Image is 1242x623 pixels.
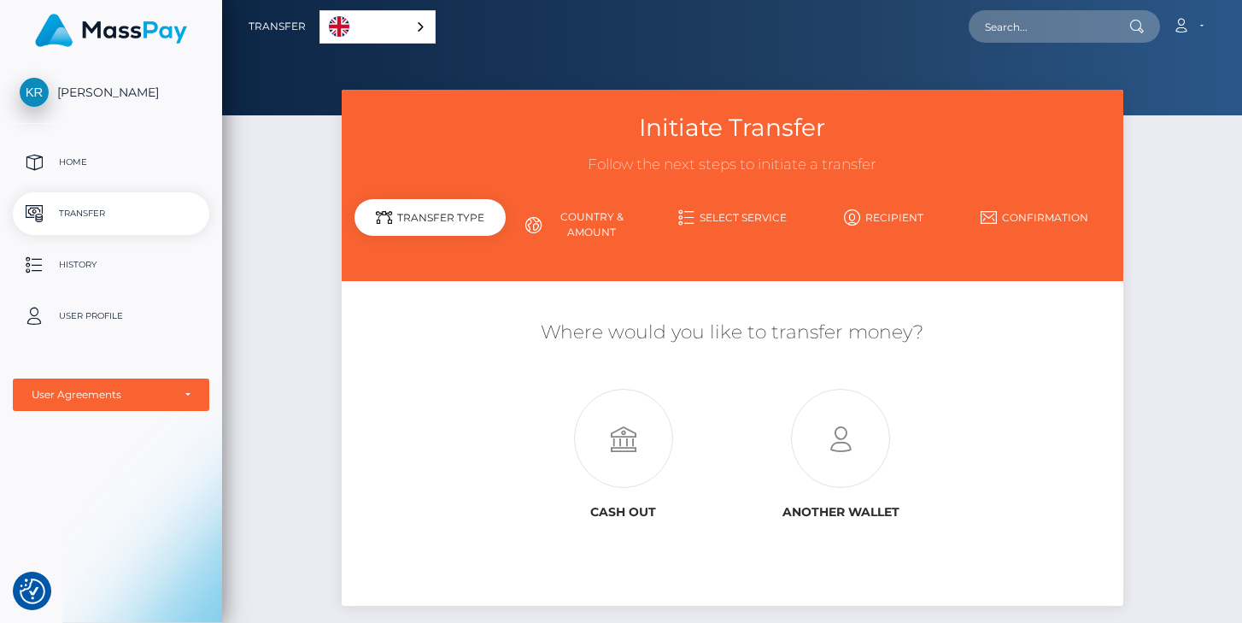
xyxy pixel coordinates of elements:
[657,203,808,232] a: Select Service
[32,388,172,402] div: User Agreements
[354,199,506,236] div: Transfer Type
[13,379,209,411] button: User Agreements
[13,141,209,184] a: Home
[20,303,202,329] p: User Profile
[528,505,719,520] h6: Cash out
[20,201,202,226] p: Transfer
[319,10,436,44] div: Language
[20,579,45,604] img: Revisit consent button
[506,203,657,247] a: Country & Amount
[320,11,435,43] a: English
[959,203,1110,232] a: Confirmation
[354,320,1110,346] h5: Where would you like to transfer money?
[20,579,45,604] button: Consent Preferences
[745,505,936,520] h6: Another wallet
[319,10,436,44] aside: Language selected: English
[969,10,1129,43] input: Search...
[249,9,306,44] a: Transfer
[13,244,209,286] a: History
[13,192,209,235] a: Transfer
[354,111,1110,144] h3: Initiate Transfer
[808,203,959,232] a: Recipient
[35,14,187,47] img: MassPay
[354,155,1110,175] h3: Follow the next steps to initiate a transfer
[13,85,209,100] span: [PERSON_NAME]
[20,150,202,175] p: Home
[13,295,209,338] a: User Profile
[20,252,202,278] p: History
